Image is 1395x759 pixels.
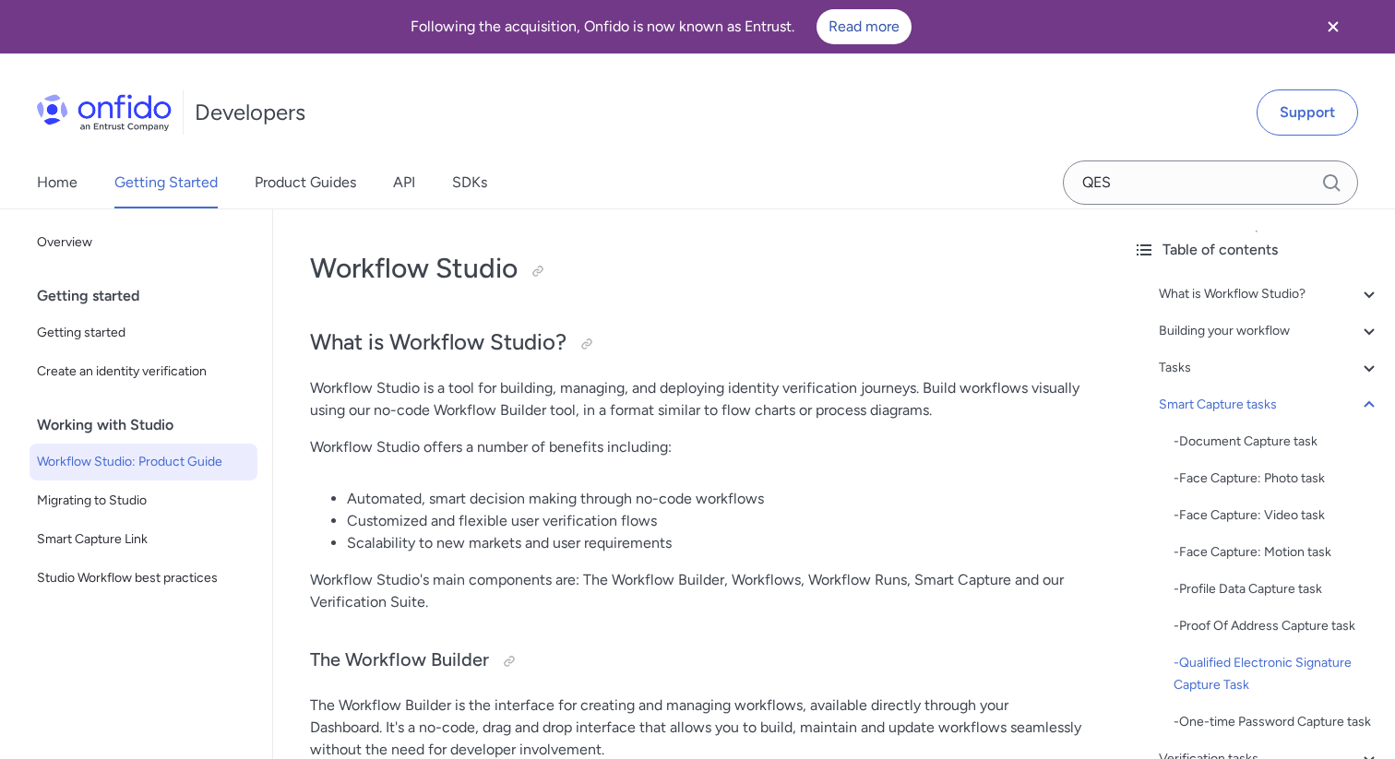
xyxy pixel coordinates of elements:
input: Onfido search input field [1063,160,1358,205]
h3: The Workflow Builder [310,646,1081,676]
span: Overview [37,231,250,254]
p: Workflow Studio is a tool for building, managing, and deploying identity verification journeys. B... [310,377,1081,421]
a: -Face Capture: Photo task [1174,468,1380,490]
p: Workflow Studio's main components are: The Workflow Builder, Workflows, Workflow Runs, Smart Capt... [310,569,1081,613]
a: -Qualified Electronic Signature Capture Task [1174,652,1380,696]
span: Getting started [37,322,250,344]
a: -Document Capture task [1174,431,1380,453]
span: Workflow Studio: Product Guide [37,451,250,473]
a: Support [1257,89,1358,136]
div: - Profile Data Capture task [1174,578,1380,600]
span: Studio Workflow best practices [37,567,250,589]
div: Working with Studio [37,407,265,444]
div: Table of contents [1133,239,1380,261]
a: What is Workflow Studio? [1159,283,1380,305]
a: -Face Capture: Motion task [1174,541,1380,563]
a: Studio Workflow best practices [30,560,257,597]
span: Migrating to Studio [37,490,250,512]
a: Create an identity verification [30,353,257,390]
div: Following the acquisition, Onfido is now known as Entrust. [22,9,1299,44]
h1: Workflow Studio [310,250,1081,287]
a: Migrating to Studio [30,482,257,519]
span: Create an identity verification [37,361,250,383]
a: -Proof Of Address Capture task [1174,615,1380,637]
a: -Face Capture: Video task [1174,504,1380,527]
svg: Close banner [1322,16,1344,38]
h1: Developers [195,98,305,127]
div: Getting started [37,278,265,314]
a: Read more [817,9,912,44]
a: Workflow Studio: Product Guide [30,444,257,480]
div: - Proof Of Address Capture task [1174,615,1380,637]
a: Product Guides [255,157,356,208]
a: Home [37,157,77,208]
div: - Document Capture task [1174,431,1380,453]
a: -Profile Data Capture task [1174,578,1380,600]
a: Smart Capture tasks [1159,394,1380,416]
div: - Qualified Electronic Signature Capture Task [1174,652,1380,696]
li: Automated, smart decision making through no-code workflows [347,488,1081,510]
div: - Face Capture: Motion task [1174,541,1380,563]
div: - One-time Password Capture task [1174,711,1380,733]
a: Getting Started [114,157,218,208]
div: - Face Capture: Photo task [1174,468,1380,490]
a: -One-time Password Capture task [1174,711,1380,733]
p: Workflow Studio offers a number of benefits including: [310,436,1081,458]
a: Getting started [30,314,257,351]
a: Overview [30,224,257,261]
a: API [393,157,415,208]
button: Close banner [1299,4,1367,50]
a: Building your workflow [1159,320,1380,342]
a: SDKs [452,157,487,208]
a: Tasks [1159,357,1380,379]
a: Smart Capture Link [30,521,257,558]
li: Customized and flexible user verification flows [347,510,1081,532]
div: - Face Capture: Video task [1174,504,1380,527]
img: Onfido Logo [37,94,172,131]
h2: What is Workflow Studio? [310,327,1081,359]
li: Scalability to new markets and user requirements [347,532,1081,554]
span: Smart Capture Link [37,528,250,551]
